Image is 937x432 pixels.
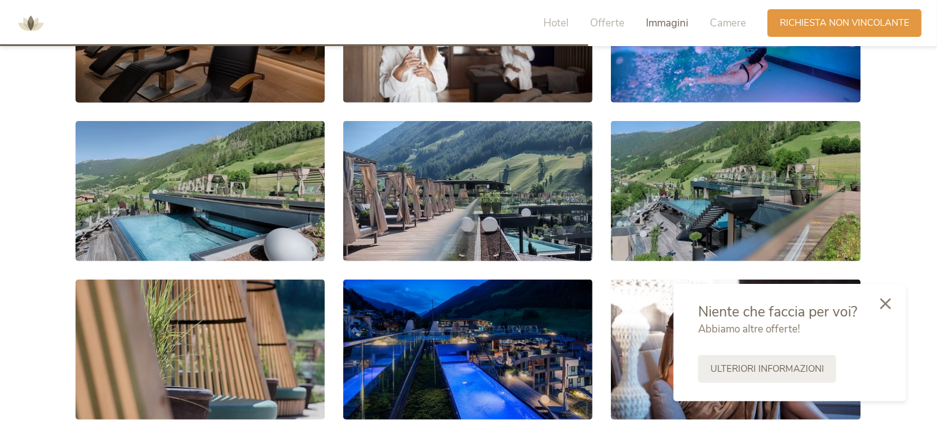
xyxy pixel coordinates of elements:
span: Niente che faccia per voi? [698,302,857,321]
span: Camere [710,16,746,30]
img: AMONTI & LUNARIS Wellnessresort [12,5,49,42]
span: Ulteriori informazioni [710,363,824,375]
span: Richiesta non vincolante [780,17,909,29]
a: AMONTI & LUNARIS Wellnessresort [12,18,49,27]
span: Hotel [543,16,569,30]
span: Offerte [590,16,624,30]
span: Immagini [646,16,688,30]
span: Abbiamo altre offerte! [698,322,800,336]
a: Ulteriori informazioni [698,355,836,383]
